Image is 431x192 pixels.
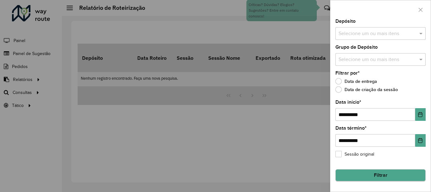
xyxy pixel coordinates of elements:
label: Data início [335,98,361,106]
button: Filtrar [335,169,426,181]
label: Depósito [335,17,356,25]
label: Data término [335,124,367,132]
label: Filtrar por [335,69,360,77]
button: Choose Date [415,108,426,121]
label: Grupo de Depósito [335,43,378,51]
label: Sessão original [335,151,374,158]
label: Data de entrega [335,78,377,84]
label: Data de criação da sessão [335,86,398,93]
button: Choose Date [415,134,426,147]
